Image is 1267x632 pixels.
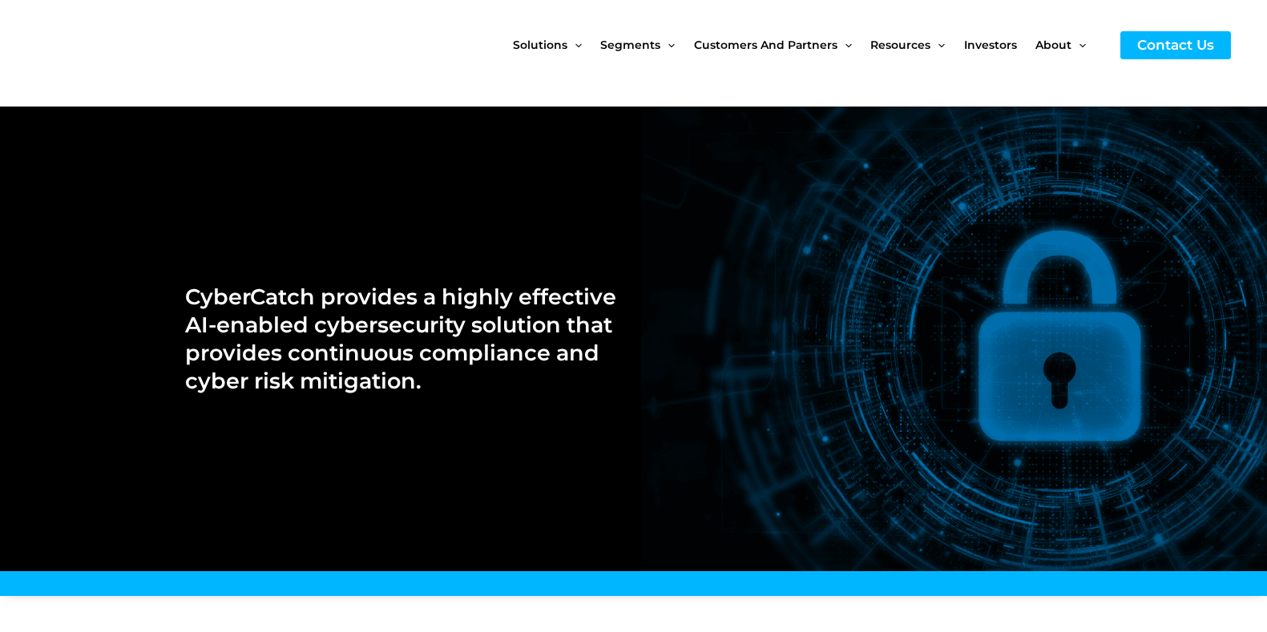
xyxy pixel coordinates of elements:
[930,11,945,78] span: Menu Toggle
[964,11,1017,78] span: Investors
[1071,11,1086,78] span: Menu Toggle
[1035,11,1071,78] span: About
[1120,31,1231,59] a: Contact Us
[600,11,660,78] span: Segments
[837,11,852,78] span: Menu Toggle
[660,11,675,78] span: Menu Toggle
[513,11,1104,78] nav: Site Navigation: New Main Menu
[513,11,567,78] span: Solutions
[870,11,930,78] span: Resources
[567,11,582,78] span: Menu Toggle
[694,11,837,78] span: Customers and Partners
[185,283,616,395] h2: CyberCatch provides a highly effective AI-enabled cybersecurity solution that provides continuous...
[28,12,220,78] img: CyberCatch
[964,11,1035,78] a: Investors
